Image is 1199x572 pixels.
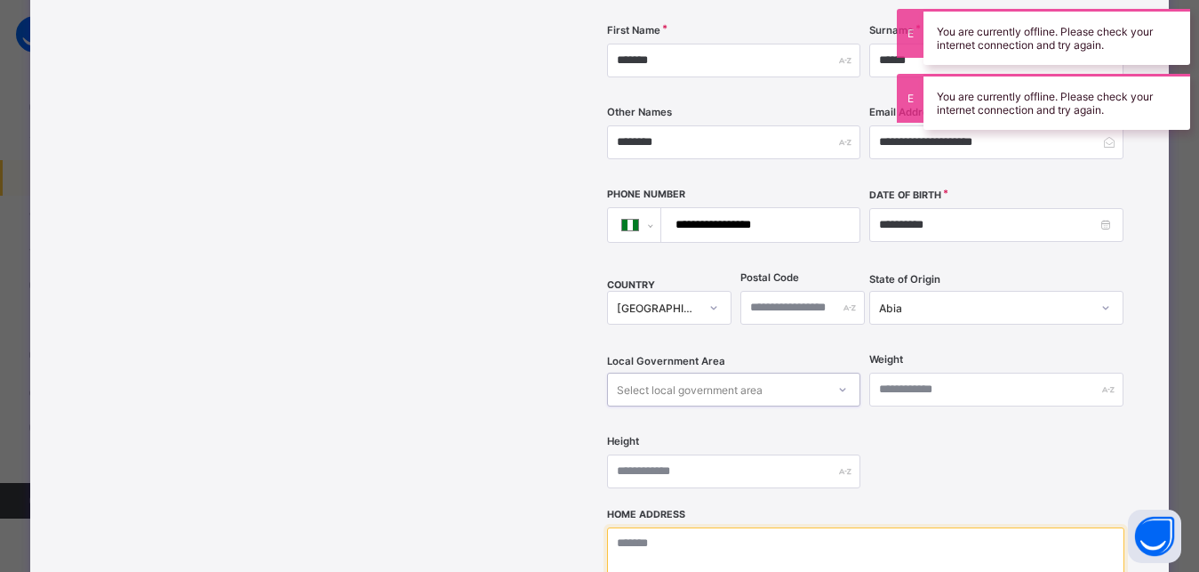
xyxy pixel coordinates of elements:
[923,9,1190,65] div: You are currently offline. Please check your internet connection and try again.
[869,189,941,201] label: Date of Birth
[607,509,685,520] label: Home Address
[607,355,725,367] span: Local Government Area
[607,106,672,118] label: Other Names
[607,24,660,36] label: First Name
[617,373,763,407] div: Select local government area
[740,271,799,284] label: Postal Code
[923,74,1190,130] div: You are currently offline. Please check your internet connection and try again.
[607,435,639,447] label: Height
[607,189,685,200] label: Phone Number
[617,302,699,315] div: [GEOGRAPHIC_DATA]
[869,24,914,36] label: Surname
[879,302,1090,315] div: Abia
[869,273,940,286] span: State of Origin
[1128,510,1181,563] button: Open asap
[607,279,655,291] span: COUNTRY
[869,106,939,118] label: Email Address
[869,353,903,366] label: Weight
